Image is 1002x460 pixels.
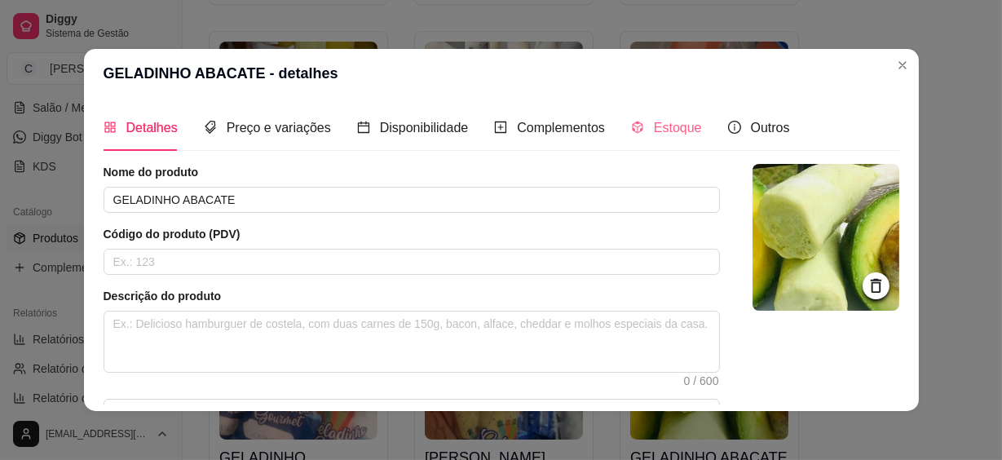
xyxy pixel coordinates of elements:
[126,121,178,135] span: Detalhes
[104,164,720,180] article: Nome do produto
[204,121,217,134] span: tags
[104,187,720,213] input: Ex.: Hamburguer de costela
[631,121,644,134] span: code-sandbox
[104,249,720,275] input: Ex.: 123
[728,121,741,134] span: info-circle
[104,226,720,242] article: Código do produto (PDV)
[654,121,702,135] span: Estoque
[517,121,605,135] span: Complementos
[380,121,469,135] span: Disponibilidade
[357,121,370,134] span: calendar
[751,121,790,135] span: Outros
[227,121,331,135] span: Preço e variações
[84,49,919,98] header: GELADINHO ABACATE - detalhes
[889,52,916,78] button: Close
[753,164,899,311] img: logo da loja
[494,121,507,134] span: plus-square
[104,288,720,304] article: Descrição do produto
[104,121,117,134] span: appstore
